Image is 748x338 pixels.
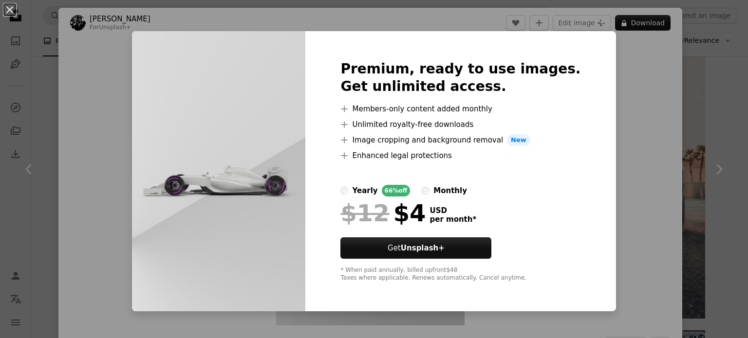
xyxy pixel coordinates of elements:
span: USD [430,206,476,215]
li: Members-only content added monthly [340,103,580,115]
li: Enhanced legal protections [340,150,580,161]
strong: Unsplash+ [401,244,445,252]
div: yearly [352,185,377,196]
input: yearly66%off [340,187,348,195]
div: 66% off [382,185,411,196]
li: Image cropping and background removal [340,134,580,146]
div: monthly [433,185,467,196]
span: $12 [340,200,389,226]
div: $4 [340,200,426,226]
button: GetUnsplash+ [340,237,491,259]
input: monthly [422,187,430,195]
li: Unlimited royalty-free downloads [340,119,580,130]
span: New [507,134,530,146]
span: per month * [430,215,476,224]
img: premium_photo-1677993185892-f7823f314c4c [132,31,305,311]
div: * When paid annually, billed upfront $48 Taxes where applicable. Renews automatically. Cancel any... [340,267,580,282]
h2: Premium, ready to use images. Get unlimited access. [340,60,580,95]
